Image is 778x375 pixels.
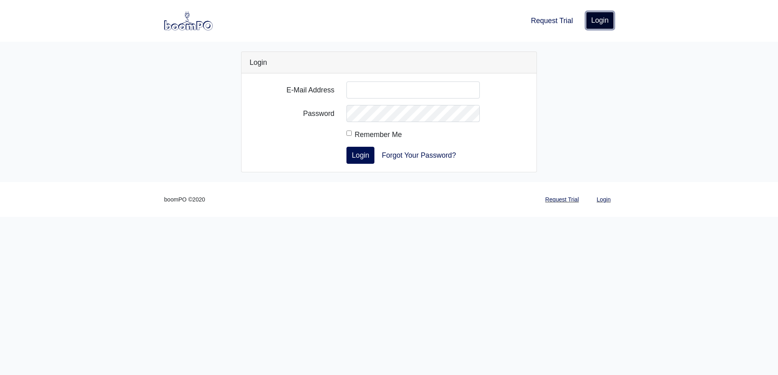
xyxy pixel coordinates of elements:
a: Login [594,192,614,208]
img: boomPO [164,11,213,30]
button: Login [346,147,374,164]
label: Password [244,105,340,122]
a: Login [586,12,614,29]
label: Remember Me [355,129,402,140]
label: E-Mail Address [244,81,340,99]
small: boomPO ©2020 [164,195,205,204]
div: Login [242,52,536,73]
a: Request Trial [528,12,576,30]
a: Forgot Your Password? [376,147,461,164]
a: Request Trial [542,192,582,208]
